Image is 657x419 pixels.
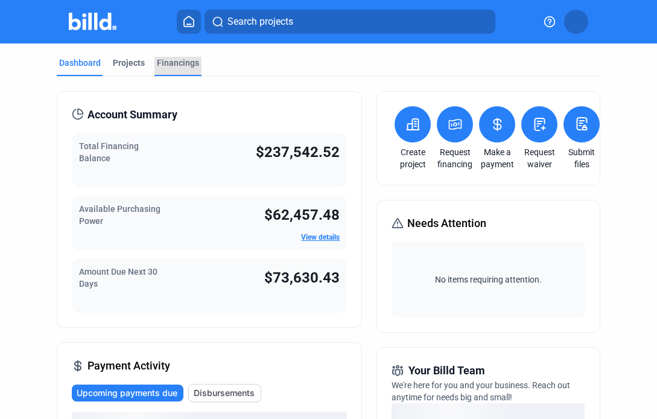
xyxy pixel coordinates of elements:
[434,146,476,170] a: Request financing
[396,273,580,286] span: No items requiring attention.
[77,387,177,399] span: Upcoming payments due
[79,141,139,163] span: Total Financing Balance
[407,215,486,232] span: Needs Attention
[264,269,340,286] span: $73,630.43
[113,57,145,69] div: Projects
[392,146,434,170] a: Create project
[476,146,518,170] a: Make a payment
[72,385,183,401] button: Upcoming payments due
[69,13,116,30] img: Billd Company Logo
[205,10,495,34] button: Search projects
[79,204,160,226] span: Available Purchasing Power
[194,387,255,399] span: Disbursements
[301,233,340,241] a: View details
[560,146,603,170] a: Submit files
[392,380,570,402] span: We're here for you and your business. Reach out anytime for needs big and small!
[157,57,199,69] div: Financings
[408,362,485,379] span: Your Billd Team
[188,384,261,402] button: Disbursements
[264,206,340,223] span: $62,457.48
[79,267,157,289] span: Amount Due Next 30 Days
[87,357,170,374] span: Payment Activity
[518,146,560,170] a: Request waiver
[256,144,340,161] span: $237,542.52
[87,106,177,123] span: Account Summary
[227,14,293,29] span: Search projects
[59,57,101,69] div: Dashboard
